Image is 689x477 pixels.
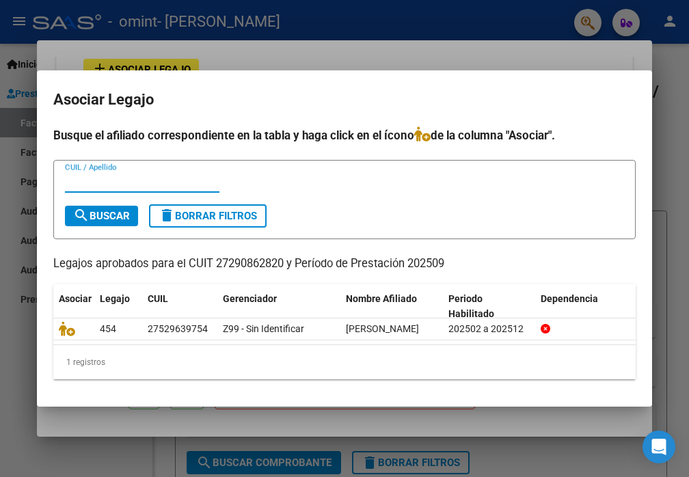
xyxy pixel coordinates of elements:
span: Periodo Habilitado [448,293,494,320]
mat-icon: delete [159,207,175,223]
span: Borrar Filtros [159,210,257,222]
datatable-header-cell: Dependencia [535,284,638,329]
button: Buscar [65,206,138,226]
span: Asociar [59,293,92,304]
div: 202502 a 202512 [448,321,530,337]
span: 454 [100,323,116,334]
span: Buscar [73,210,130,222]
datatable-header-cell: Periodo Habilitado [443,284,535,329]
span: Gerenciador [223,293,277,304]
span: Dependencia [541,293,598,304]
span: Legajo [100,293,130,304]
h2: Asociar Legajo [53,87,636,113]
datatable-header-cell: CUIL [142,284,217,329]
p: Legajos aprobados para el CUIT 27290862820 y Período de Prestación 202509 [53,256,636,273]
datatable-header-cell: Nombre Afiliado [340,284,443,329]
span: Z99 - Sin Identificar [223,323,304,334]
span: CUIL [148,293,168,304]
div: 27529639754 [148,321,208,337]
datatable-header-cell: Asociar [53,284,94,329]
datatable-header-cell: Gerenciador [217,284,340,329]
span: TALAMONI CANDELA [346,323,419,334]
div: 1 registros [53,345,636,379]
datatable-header-cell: Legajo [94,284,142,329]
mat-icon: search [73,207,90,223]
div: Open Intercom Messenger [643,431,675,463]
button: Borrar Filtros [149,204,267,228]
h4: Busque el afiliado correspondiente en la tabla y haga click en el ícono de la columna "Asociar". [53,126,636,144]
span: Nombre Afiliado [346,293,417,304]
